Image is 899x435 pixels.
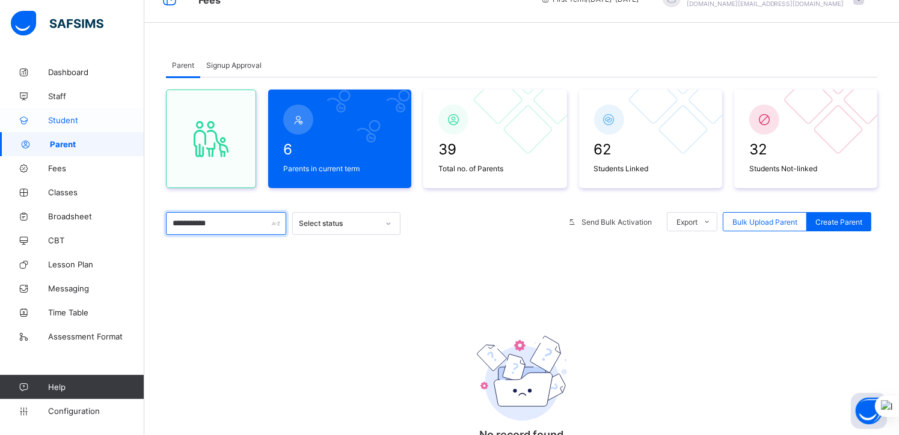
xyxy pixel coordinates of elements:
span: Export [677,218,698,227]
span: CBT [48,236,144,245]
span: Time Table [48,308,144,317]
span: Create Parent [815,218,862,227]
span: Dashboard [48,67,144,77]
span: Parent [172,61,194,70]
span: Bulk Upload Parent [732,218,797,227]
span: Assessment Format [48,332,144,341]
span: 39 [438,141,551,158]
span: Broadsheet [48,211,144,221]
span: Parent [50,139,144,149]
span: Fees [48,163,144,173]
span: Students Linked [594,164,707,173]
img: emptyFolder.c0dd6c77127a4b698b748a2c71dfa8de.svg [477,336,567,421]
span: Staff [48,91,144,101]
img: safsims [11,11,103,36]
span: Parents in current term [283,164,396,173]
span: 62 [594,141,707,158]
span: Configuration [48,406,144,416]
span: 32 [749,141,862,158]
span: Messaging [48,284,144,293]
span: Student [48,115,144,125]
span: Help [48,382,144,392]
span: 6 [283,141,396,158]
span: Classes [48,187,144,197]
span: Lesson Plan [48,260,144,269]
span: Send Bulk Activation [581,218,652,227]
span: Total no. of Parents [438,164,551,173]
span: Students Not-linked [749,164,862,173]
button: Open asap [851,393,887,429]
span: Signup Approval [206,61,262,70]
div: Select status [299,219,378,228]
